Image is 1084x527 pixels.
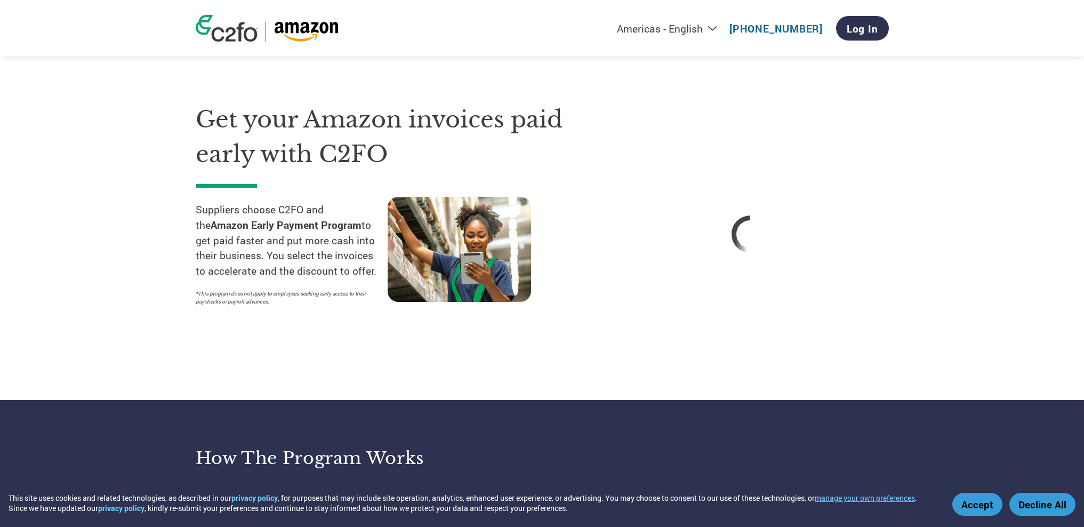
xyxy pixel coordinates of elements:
[274,22,339,42] img: Amazon
[952,493,1002,516] button: Accept
[196,202,388,279] p: Suppliers choose C2FO and the to get paid faster and put more cash into their business. You selec...
[836,16,889,41] a: Log In
[9,493,937,513] div: This site uses cookies and related technologies, as described in our , for purposes that may incl...
[98,503,144,513] a: privacy policy
[388,197,531,302] img: supply chain worker
[1009,493,1075,516] button: Decline All
[729,22,823,35] a: [PHONE_NUMBER]
[196,448,529,469] h3: How the program works
[196,15,258,42] img: c2fo logo
[211,218,362,231] strong: Amazon Early Payment Program
[815,493,915,503] button: manage your own preferences
[196,290,377,306] p: *This program does not apply to employees seeking early access to their paychecks or payroll adva...
[196,102,580,171] h1: Get your Amazon invoices paid early with C2FO
[231,493,278,503] a: privacy policy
